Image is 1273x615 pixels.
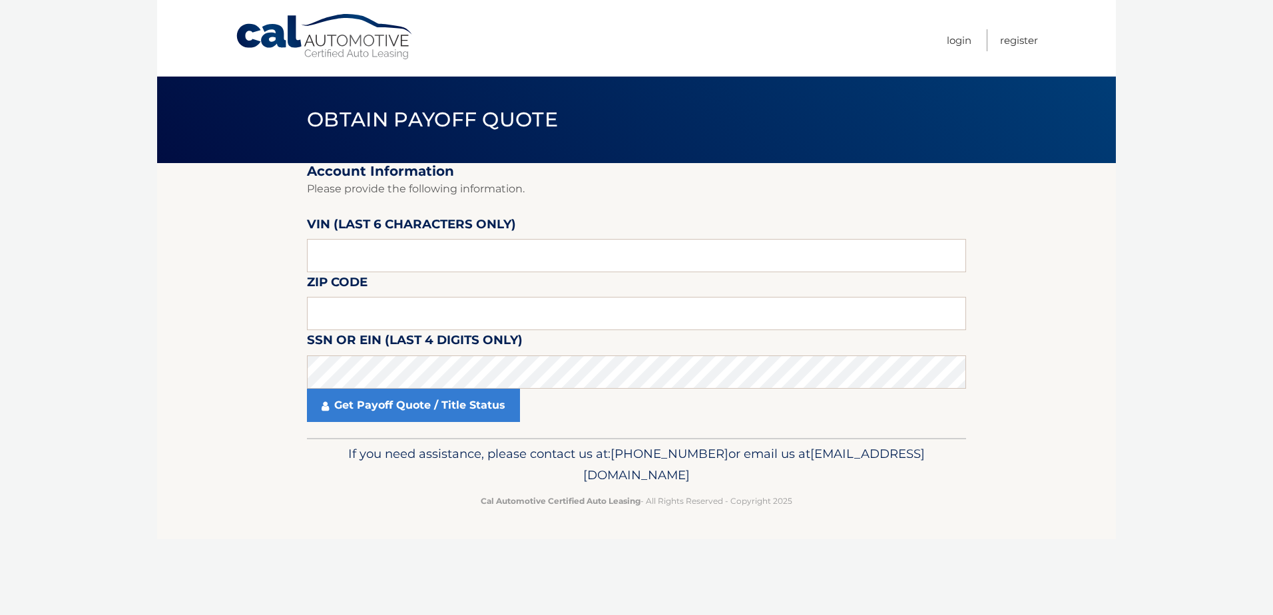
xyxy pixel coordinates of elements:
h2: Account Information [307,163,966,180]
label: SSN or EIN (last 4 digits only) [307,330,523,355]
a: Cal Automotive [235,13,415,61]
a: Register [1000,29,1038,51]
strong: Cal Automotive Certified Auto Leasing [481,496,640,506]
label: Zip Code [307,272,368,297]
span: Obtain Payoff Quote [307,107,558,132]
p: If you need assistance, please contact us at: or email us at [316,443,957,486]
a: Get Payoff Quote / Title Status [307,389,520,422]
p: Please provide the following information. [307,180,966,198]
label: VIN (last 6 characters only) [307,214,516,239]
p: - All Rights Reserved - Copyright 2025 [316,494,957,508]
span: [PHONE_NUMBER] [611,446,728,461]
a: Login [947,29,971,51]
